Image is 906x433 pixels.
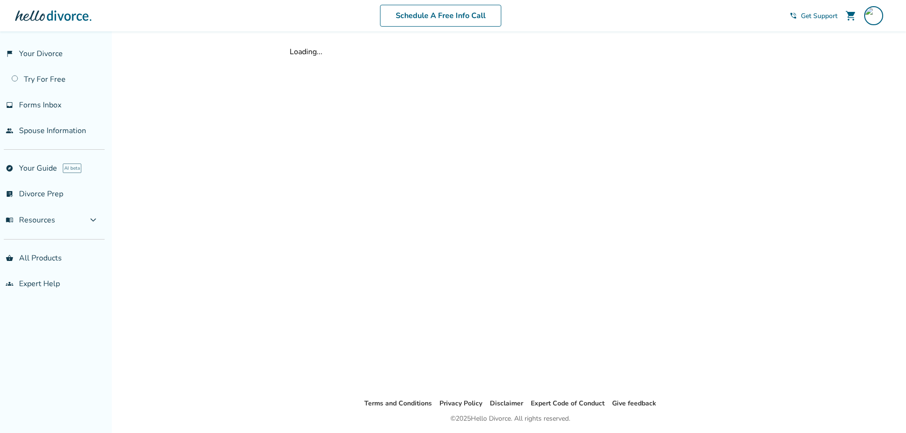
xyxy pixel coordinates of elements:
[864,6,883,25] img: ruth@cues.org
[789,12,797,19] span: phone_in_talk
[6,216,13,224] span: menu_book
[6,190,13,198] span: list_alt_check
[6,215,55,225] span: Resources
[439,399,482,408] a: Privacy Policy
[490,398,523,409] li: Disclaimer
[6,127,13,135] span: people
[290,47,731,57] div: Loading...
[6,280,13,288] span: groups
[6,50,13,58] span: flag_2
[6,164,13,172] span: explore
[364,399,432,408] a: Terms and Conditions
[19,100,61,110] span: Forms Inbox
[612,398,656,409] li: Give feedback
[88,214,99,226] span: expand_more
[63,164,81,173] span: AI beta
[6,254,13,262] span: shopping_basket
[801,11,838,20] span: Get Support
[845,10,857,21] span: shopping_cart
[6,101,13,109] span: inbox
[789,11,838,20] a: phone_in_talkGet Support
[531,399,604,408] a: Expert Code of Conduct
[380,5,501,27] a: Schedule A Free Info Call
[450,413,570,424] div: © 2025 Hello Divorce. All rights reserved.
